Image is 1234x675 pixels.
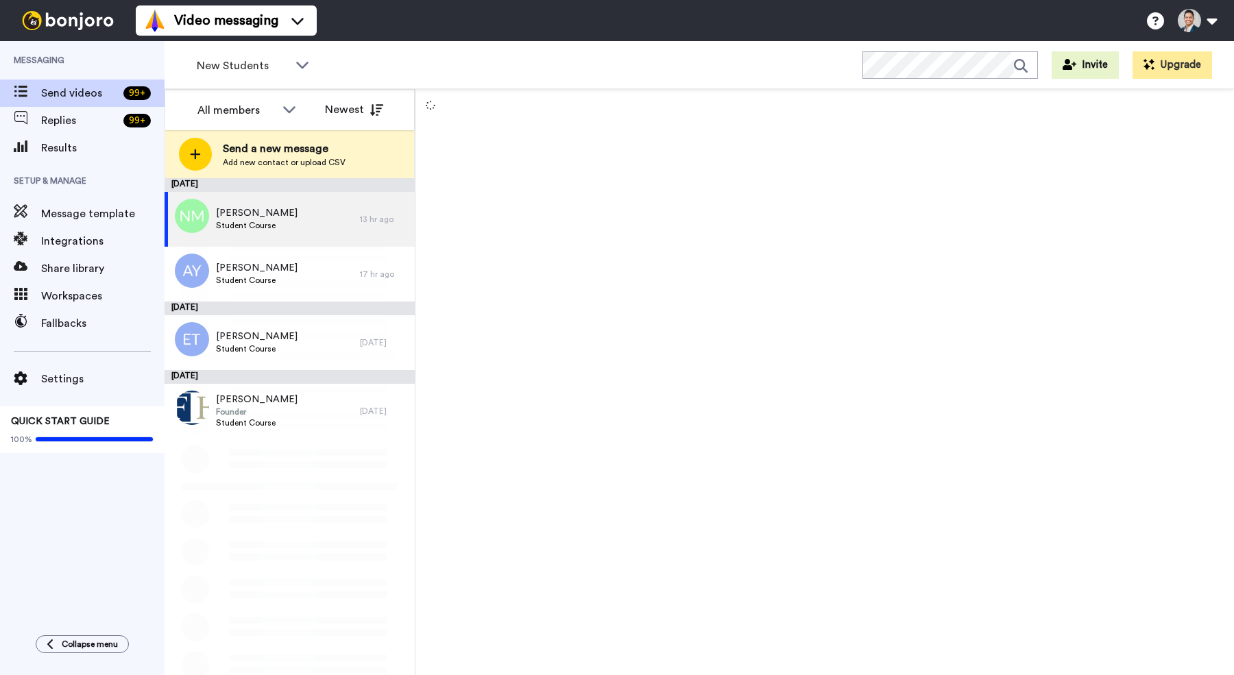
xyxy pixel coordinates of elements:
[123,86,151,100] div: 99 +
[165,302,415,315] div: [DATE]
[216,261,298,275] span: [PERSON_NAME]
[175,254,209,288] img: ay.png
[41,85,118,101] span: Send videos
[360,337,408,348] div: [DATE]
[11,417,110,426] span: QUICK START GUIDE
[41,112,118,129] span: Replies
[175,391,209,425] img: bc340e2b-c260-48cf-9c8b-89f9541344f9.png
[216,220,298,231] span: Student Course
[360,269,408,280] div: 17 hr ago
[1133,51,1212,79] button: Upgrade
[360,406,408,417] div: [DATE]
[11,434,32,445] span: 100%
[216,406,298,417] span: Founder
[216,343,298,354] span: Student Course
[223,140,346,157] span: Send a new message
[197,58,289,74] span: New Students
[1052,51,1119,79] button: Invite
[41,371,165,387] span: Settings
[41,260,165,277] span: Share library
[41,233,165,249] span: Integrations
[197,102,276,119] div: All members
[216,417,298,428] span: Student Course
[41,315,165,332] span: Fallbacks
[223,157,346,168] span: Add new contact or upload CSV
[144,10,166,32] img: vm-color.svg
[175,199,209,233] img: nm.png
[216,275,298,286] span: Student Course
[16,11,119,30] img: bj-logo-header-white.svg
[216,330,298,343] span: [PERSON_NAME]
[216,206,298,220] span: [PERSON_NAME]
[174,11,278,30] span: Video messaging
[36,635,129,653] button: Collapse menu
[360,214,408,225] div: 13 hr ago
[315,96,394,123] button: Newest
[165,370,415,384] div: [DATE]
[165,178,415,192] div: [DATE]
[41,288,165,304] span: Workspaces
[41,206,165,222] span: Message template
[216,393,298,406] span: [PERSON_NAME]
[123,114,151,127] div: 99 +
[175,322,209,356] img: et.png
[62,639,118,650] span: Collapse menu
[41,140,165,156] span: Results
